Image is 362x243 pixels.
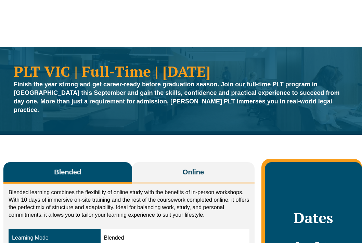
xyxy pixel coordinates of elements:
[9,189,249,219] p: Blended learning combines the flexibility of online study with the benefits of in-person workshop...
[14,81,340,113] strong: Finish the year strong and get career-ready before graduation season. Join our full-time PLT prog...
[272,209,355,226] h2: Dates
[14,64,348,78] h1: PLT VIC | Full-Time | [DATE]
[12,234,97,242] div: Learning Mode
[54,167,81,177] span: Blended
[104,234,246,242] div: Blended
[183,167,204,177] span: Online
